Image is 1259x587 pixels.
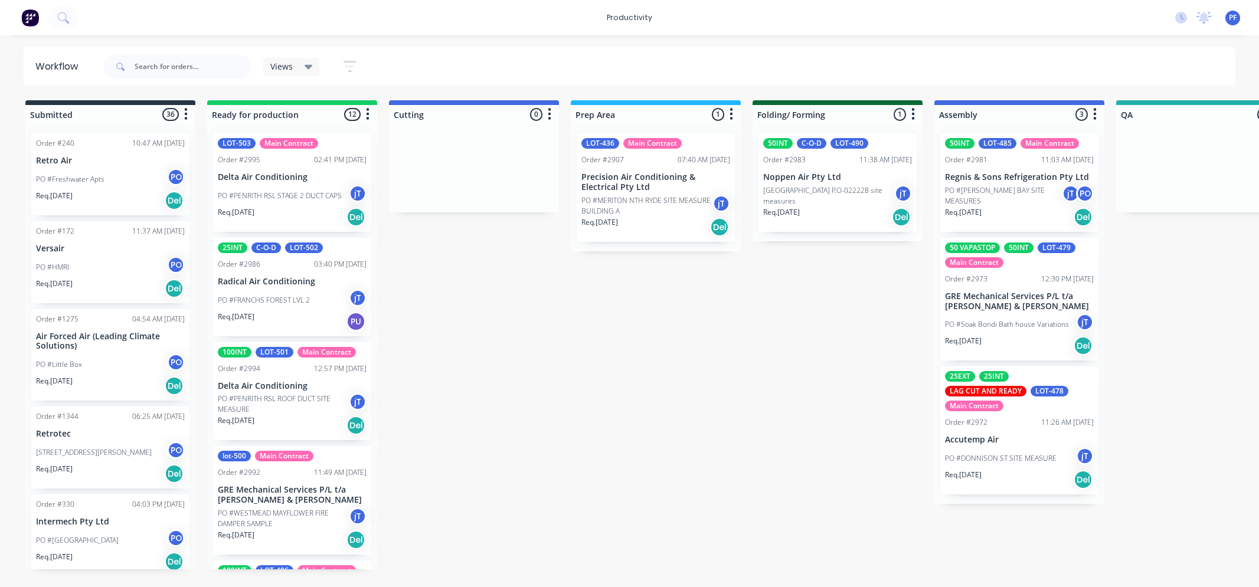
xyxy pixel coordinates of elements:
[218,363,260,374] div: Order #2994
[167,168,185,186] div: PO
[1004,242,1034,253] div: 50INT
[165,376,184,395] div: Del
[945,185,1062,206] p: PO #[PERSON_NAME] BAY SITE MEASURES
[581,155,624,165] div: Order #2907
[1229,12,1237,23] span: PF
[763,207,800,218] p: Req. [DATE]
[763,172,912,182] p: Noppen Air Pty Ltd
[1074,336,1093,355] div: Del
[285,242,323,253] div: LOT-502
[167,353,185,371] div: PO
[132,138,185,149] div: 10:47 AM [DATE]
[135,55,251,78] input: Search for orders...
[36,138,74,149] div: Order #240
[218,138,256,149] div: LOT-503
[945,207,982,218] p: Req. [DATE]
[260,138,318,149] div: Main Contract
[581,195,712,217] p: PO #MERITON NTH RYDE SITE MEASURE BUILDING A
[132,411,185,422] div: 06:25 AM [DATE]
[758,133,917,232] div: 50INTC-O-DLOT-490Order #298311:38 AM [DATE]Noppen Air Pty Ltd[GEOGRAPHIC_DATA] P.O-022228 site me...
[1076,313,1094,331] div: jT
[830,138,868,149] div: LOT-490
[581,138,619,149] div: LOT-436
[270,60,293,73] span: Views
[945,336,982,346] p: Req. [DATE]
[349,185,367,202] div: jT
[945,371,975,382] div: 25EXT
[945,470,982,480] p: Req. [DATE]
[36,244,185,254] p: Versair
[36,278,73,289] p: Req. [DATE]
[256,565,293,576] div: LOT-496
[763,155,806,165] div: Order #2983
[165,464,184,483] div: Del
[251,242,281,253] div: C-O-D
[314,363,367,374] div: 12:57 PM [DATE]
[218,277,367,287] p: Radical Air Conditioning
[601,9,658,27] div: productivity
[1041,155,1094,165] div: 11:03 AM [DATE]
[218,155,260,165] div: Order #2995
[36,332,185,352] p: Air Forced Air (Leading Climate Solutions)
[940,366,1098,494] div: 25EXT25INTLAG CUT AND READYLOT-478Main ContractOrder #297211:26 AM [DATE]Accutemp AirPO #DONNISON...
[945,417,987,428] div: Order #2972
[132,499,185,510] div: 04:03 PM [DATE]
[218,295,310,306] p: PO #FRANCHS FOREST LVL 2
[31,221,189,303] div: Order #17211:37 AM [DATE]VersairPO #HMRIPOReq.[DATE]Del
[945,257,1003,268] div: Main Contract
[35,60,84,74] div: Workflow
[256,347,293,358] div: LOT-501
[1074,208,1093,227] div: Del
[218,530,254,540] p: Req. [DATE]
[894,185,912,202] div: jT
[132,314,185,324] div: 04:54 AM [DATE]
[218,381,367,391] p: Delta Air Conditioning
[213,238,371,336] div: 25INTC-O-DLOT-502Order #298603:40 PM [DATE]Radical Air ConditioningPO #FRANCHS FOREST LVL 2jTReq....
[945,242,1000,253] div: 50 VAPASTOP
[36,535,119,546] p: PO #[GEOGRAPHIC_DATA]
[36,226,74,237] div: Order #172
[314,259,367,270] div: 03:40 PM [DATE]
[945,453,1057,464] p: PO #DONNISON ST SITE MEASURE
[218,311,254,322] p: Req. [DATE]
[218,451,251,461] div: lot-500
[314,155,367,165] div: 02:41 PM [DATE]
[1041,274,1094,284] div: 12:30 PM [DATE]
[213,446,371,555] div: lot-500Main ContractOrder #299211:49 AM [DATE]GRE Mechanical Services P/L t/a [PERSON_NAME] & [PE...
[218,467,260,478] div: Order #2992
[218,242,247,253] div: 25INT
[36,314,79,324] div: Order #1275
[218,191,342,201] p: PO #PENRITH RSL STAGE 2 DUCT CAPS
[623,138,682,149] div: Main Contract
[36,517,185,527] p: Intermech Pty Ltd
[945,172,1094,182] p: Regnis & Sons Refrigeration Pty Ltd
[940,133,1098,232] div: 50INTLOT-485Main ContractOrder #298111:03 AM [DATE]Regnis & Sons Refrigeration Pty LtdPO #[PERSON...
[31,406,189,488] div: Order #134406:25 AM [DATE]Retrotec[STREET_ADDRESS][PERSON_NAME]POReq.[DATE]Del
[218,393,349,415] p: PO #PENRITH RSL ROOF DUCT SITE MEASURE
[31,133,189,215] div: Order #24010:47 AM [DATE]Retro AirPO #Freshwater AptsPOReq.[DATE]Del
[945,401,1003,411] div: Main Contract
[346,312,365,331] div: PU
[36,156,185,166] p: Retro Air
[165,191,184,210] div: Del
[349,507,367,525] div: jT
[165,552,184,571] div: Del
[218,508,349,529] p: PO #WESTMEAD MAYFLOWER FIRE DAMPER SAMPLE
[346,208,365,227] div: Del
[31,494,189,576] div: Order #33004:03 PM [DATE]Intermech Pty LtdPO #[GEOGRAPHIC_DATA]POReq.[DATE]Del
[940,238,1098,361] div: 50 VAPASTOP50INTLOT-479Main ContractOrder #297312:30 PM [DATE]GRE Mechanical Services P/L t/a [PE...
[1031,386,1068,396] div: LOT-478
[36,429,185,439] p: Retrotec
[36,359,82,370] p: PO #Little Box
[36,464,73,474] p: Req. [DATE]
[945,386,1026,396] div: LAG CUT AND READY
[297,565,356,576] div: Main Contract
[892,208,911,227] div: Del
[36,447,152,458] p: [STREET_ADDRESS][PERSON_NAME]
[31,309,189,401] div: Order #127504:54 AM [DATE]Air Forced Air (Leading Climate Solutions)PO #Little BoxPOReq.[DATE]Del
[1062,185,1080,202] div: jT
[1076,185,1094,202] div: PO
[218,485,367,505] p: GRE Mechanical Services P/L t/a [PERSON_NAME] & [PERSON_NAME]
[1076,447,1094,465] div: jT
[36,499,74,510] div: Order #330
